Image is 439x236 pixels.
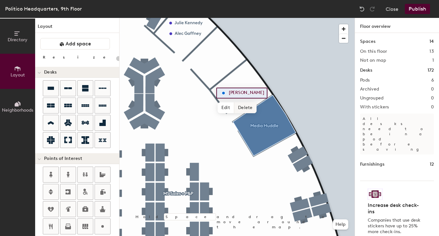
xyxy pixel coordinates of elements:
h2: Ungrouped [360,96,384,101]
h1: 172 [427,67,434,74]
h1: 14 [429,38,434,45]
button: Add space [40,38,110,50]
h1: Furnishings [360,161,384,168]
div: Politico Headquarters, 9th Floor [5,5,82,13]
h2: Archived [360,87,379,92]
h1: 12 [430,161,434,168]
h1: Desks [360,67,372,74]
h1: Spaces [360,38,375,45]
h4: Increase desk check-ins [368,202,422,215]
span: Neighborhoods [2,107,33,113]
img: Redo [369,6,375,12]
h2: With stickers [360,105,389,110]
span: Delete [234,102,257,113]
span: Layout [11,72,25,78]
h1: Floor overview [355,18,439,33]
p: All desks need to be in a pod before saving [360,114,434,154]
img: Undo [359,6,365,12]
span: Points of Interest [44,156,82,161]
h2: 1 [432,58,434,63]
h1: Layout [35,23,119,33]
span: Edit [218,102,234,113]
button: Help [333,219,348,230]
button: Publish [405,4,430,14]
h2: 0 [431,105,434,110]
span: Desks [44,70,57,75]
h2: Pods [360,78,370,83]
h2: On this floor [360,49,387,54]
h2: Not on map [360,58,386,63]
h2: 0 [431,87,434,92]
h2: 13 [429,49,434,54]
div: Resize [43,55,113,60]
span: Directory [8,37,27,43]
button: Close [386,4,398,14]
span: Add space [65,41,91,47]
p: Companies that use desk stickers have up to 25% more check-ins. [368,217,422,235]
h2: 0 [431,96,434,101]
h2: 6 [431,78,434,83]
img: Sticker logo [368,189,382,200]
